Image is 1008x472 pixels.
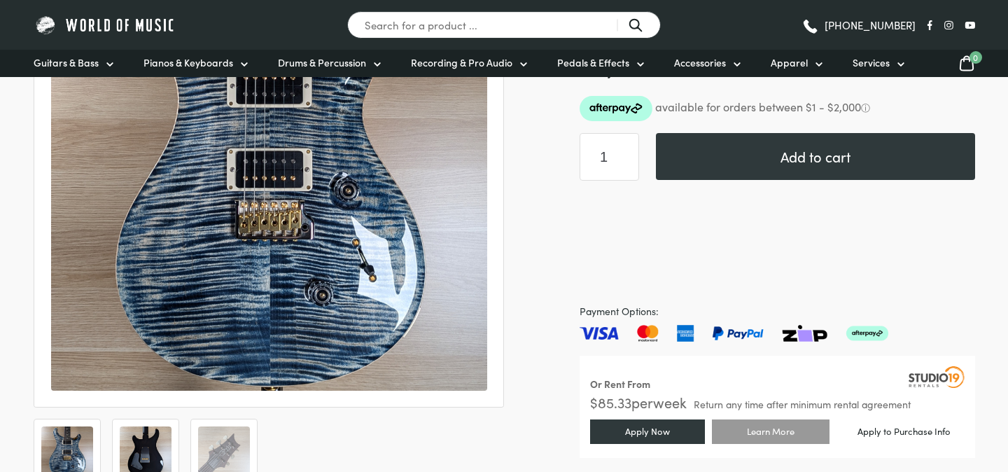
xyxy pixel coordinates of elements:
[656,133,975,180] button: Add to cart
[580,325,888,342] img: Pay with Master card, Visa, American Express and Paypal
[694,399,911,409] span: Return any time after minimum rental agreement
[771,55,808,70] span: Apparel
[580,133,639,181] input: Product quantity
[411,55,512,70] span: Recording & Pro Audio
[631,392,687,412] span: per week
[590,419,705,444] a: Apply Now
[674,55,726,70] span: Accessories
[853,55,890,70] span: Services
[825,20,916,30] span: [PHONE_NUMBER]
[836,421,972,442] a: Apply to Purchase Info
[801,15,916,36] a: [PHONE_NUMBER]
[278,55,366,70] span: Drums & Percussion
[909,366,965,387] img: Studio19 Rentals
[34,14,177,36] img: World of Music
[580,303,975,319] span: Payment Options:
[557,55,629,70] span: Pedals & Effects
[712,419,829,444] a: Learn More
[590,392,631,412] span: $ 85.33
[590,376,650,392] div: Or Rent From
[969,51,982,64] span: 0
[34,55,99,70] span: Guitars & Bass
[580,197,975,286] iframe: PayPal
[347,11,661,39] input: Search for a product ...
[143,55,233,70] span: Pianos & Keyboards
[945,409,1008,472] iframe: Chat with our support team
